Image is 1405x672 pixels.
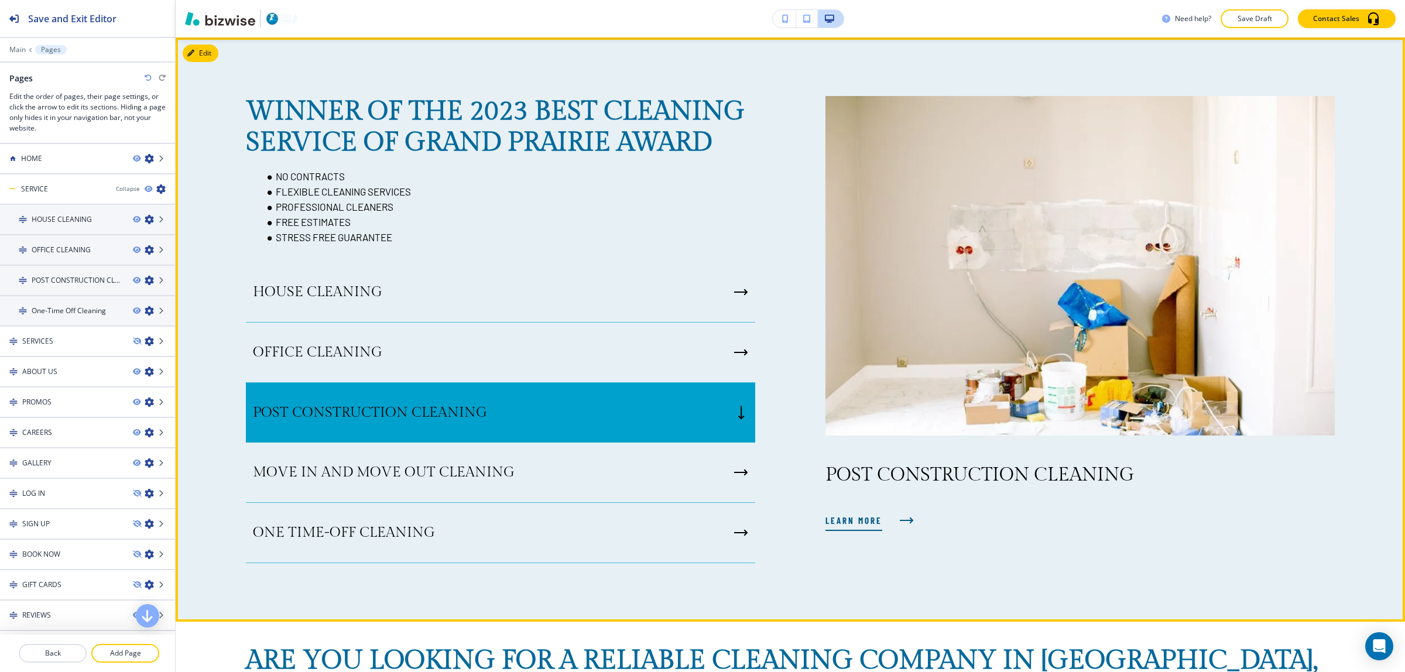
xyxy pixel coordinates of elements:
[246,262,755,323] button: HOUSE CLEANING
[22,549,60,560] h4: BOOK NOW
[91,644,159,663] button: Add Page
[32,245,91,255] h4: OFFICE CLEANING
[92,648,158,659] p: Add Page
[246,96,751,158] strong: WINNER OF THE 2023 BEST CLEANING SERVICE OF GRAND PRAIRIE AWARD
[1313,13,1359,24] p: Contact Sales
[9,398,18,406] img: Drag
[246,443,755,503] button: MOVE IN AND MOVE OUT CLEANING
[9,489,18,498] img: Drag
[825,96,1335,436] img: 1ae39d49309e63551bf84fd94f41ccce.webp
[253,283,382,301] p: HOUSE CLEANING
[19,307,27,315] img: Drag
[22,580,61,590] h4: GIFT CARDS
[21,153,42,164] h4: HOME
[183,44,218,62] button: Edit
[253,344,382,361] p: OFFICE CLEANING
[32,214,92,225] h4: HOUSE CLEANING
[246,503,755,563] button: ONE TIME-OFF CLEANING
[22,427,52,438] h4: CAREERS
[253,524,435,541] p: ONE TIME-OFF CLEANING
[116,184,140,193] button: Collapse
[21,184,48,194] h4: SERVICE
[9,337,18,345] img: Drag
[1365,632,1393,660] div: Open Intercom Messenger
[22,458,52,468] h4: GALLERY
[825,513,882,527] span: LEARN MORE
[9,520,18,528] img: Drag
[9,368,18,376] img: Drag
[253,404,487,421] p: POST CONSTRUCTION CLEANING
[41,46,61,54] p: Pages
[20,648,85,659] p: Back
[9,91,166,133] h3: Edit the order of pages, their page settings, or click the arrow to edit its sections. Hiding a p...
[261,214,756,229] li: FREE ESTIMATES
[261,229,756,245] li: STRESS FREE GUARANTEE
[22,488,45,499] h4: LOG IN
[1221,9,1289,28] button: Save Draft
[825,464,1335,486] p: POST CONSTRUCTION CLEANING
[19,215,27,224] img: Drag
[35,45,67,54] button: Pages
[185,12,255,26] img: Bizwise Logo
[28,12,116,26] h2: Save and Exit Editor
[9,46,26,54] button: Main
[253,464,515,481] p: MOVE IN AND MOVE OUT CLEANING
[22,610,51,620] h4: REVIEWS
[1236,13,1273,24] p: Save Draft
[9,550,18,558] img: Drag
[261,184,756,199] li: FLEXIBLE CLEANING SERVICES
[9,459,18,467] img: Drag
[9,428,18,437] img: Drag
[246,383,755,443] button: POST CONSTRUCTION CLEANING
[825,505,908,536] button: LEARN MORE
[261,169,756,184] li: NO CONTRACTS
[9,581,18,589] img: Drag
[261,199,756,214] li: PROFESSIONAL CLEANERS
[266,12,297,25] img: Your Logo
[9,72,33,84] h2: Pages
[1298,9,1396,28] button: Contact Sales
[32,275,124,286] h4: POST CONSTRUCTION CLEANING
[19,276,27,284] img: Drag
[22,336,53,347] h4: SERVICES
[22,366,57,377] h4: ABOUT US
[1175,13,1211,24] h3: Need help?
[22,397,52,407] h4: PROMOS
[22,519,50,529] h4: SIGN UP
[19,246,27,254] img: Drag
[19,644,87,663] button: Back
[9,611,18,619] img: Drag
[32,306,106,316] h4: One-Time Off Cleaning
[246,323,755,383] button: OFFICE CLEANING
